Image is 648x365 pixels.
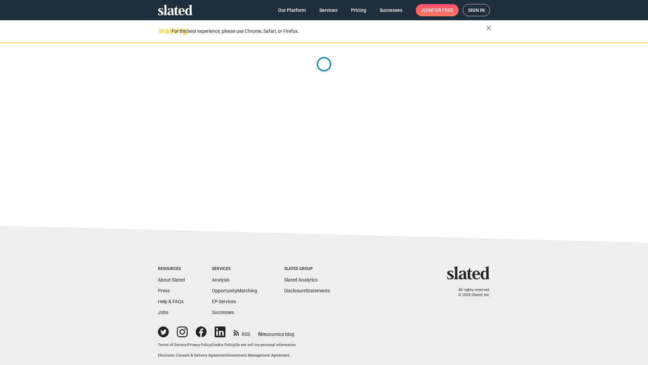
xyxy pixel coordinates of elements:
[451,288,490,297] p: All rights reserved. © 2025 Slated, Inc.
[416,4,459,16] a: Joinfor free
[158,288,170,293] a: Press
[314,4,343,16] a: Services
[158,353,227,358] a: Electronic Consent & Delivery Agreement
[273,4,311,16] a: Our Platform
[463,4,490,16] a: Sign in
[278,4,306,16] span: Our Platform
[284,266,330,272] div: Slated Group
[258,326,294,338] a: filmonomics blog
[212,288,257,293] a: OpportunityMatching
[212,277,230,283] a: Analysis
[351,4,366,16] span: Pricing
[235,343,236,347] span: |
[228,353,290,358] a: Investment Management Agreement
[211,343,212,347] span: |
[421,4,453,16] span: Join
[284,277,318,283] a: Slated Analytics
[158,266,185,272] div: Resources
[158,299,184,304] a: Help & FAQs
[234,327,250,338] a: RSS
[212,299,236,304] a: EP Services
[380,4,402,16] span: Successes
[319,4,337,16] span: Services
[159,27,167,35] mat-icon: warning
[468,4,485,16] span: Sign in
[485,24,493,32] mat-icon: close
[188,343,211,347] a: Privacy Policy
[236,343,296,348] button: Do not sell my personal information
[212,310,234,315] a: Successes
[187,343,188,347] span: |
[212,266,257,272] div: Services
[432,4,453,16] span: for free
[346,4,372,16] a: Pricing
[158,343,187,347] a: Terms of Service
[158,310,168,315] a: Jobs
[284,288,330,293] a: DisclosureStatements
[374,4,408,16] a: Successes
[227,353,228,358] span: |
[212,343,235,347] a: Cookie Policy
[258,332,266,337] span: film
[158,277,185,283] a: About Slated
[171,27,486,36] div: For the best experience, please use Chrome, Safari, or Firefox.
